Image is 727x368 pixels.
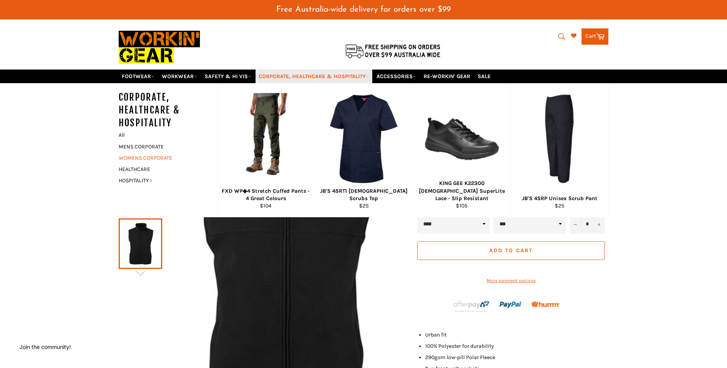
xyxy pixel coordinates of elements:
[320,187,408,202] div: JB'S 4SRT1 [DEMOGRAPHIC_DATA] Scrubs Top
[19,344,71,350] button: Join the community!
[373,70,419,83] a: ACCESSORIES
[531,302,560,307] img: Humm_core_logo_RGB-01_300x60px_small_195d8312-4386-4de7-b182-0ef9b6303a37.png
[115,152,209,164] a: WOMENS CORPORATE
[417,277,605,284] a: More payment options
[256,70,372,83] a: CORPORATE, HEALTHCARE & HOSPITALITY
[499,293,522,316] img: paypal.png
[413,83,511,217] a: KING GEE K22300 Ladies SuperLite Lace - Workin Gear KING GEE K22300 [DEMOGRAPHIC_DATA] SuperLite ...
[570,215,582,234] button: Reduce item quantity by one
[201,70,254,83] a: SAFETY & HI VIS
[423,115,501,162] img: KING GEE K22300 Ladies SuperLite Lace - Workin Gear
[511,83,609,217] a: JB'S 4SRP Unisex Scrub Pant - Workin' Gear JB'S 4SRP Unisex Scrub Pant $25
[326,93,401,184] img: JB'S 4SRT1 Ladies Scrubs Top - Workin' Gear
[418,202,506,209] div: $105
[222,202,310,209] div: $104
[593,215,605,234] button: Increase item quantity by one
[115,175,209,186] a: HOSPITALITY
[217,83,315,217] a: FXD WP◆4 Stretch Cuffed Pants - 4 Great Colours - Workin' Gear FXD WP◆4 Stretch Cuffed Pants - 4 ...
[452,300,491,313] img: Afterpay-Logo-on-dark-bg_large.png
[475,70,494,83] a: SALE
[418,180,506,202] div: KING GEE K22300 [DEMOGRAPHIC_DATA] SuperLite Lace - Slip Resistant
[425,342,609,350] li: 100% Polyester for durability
[115,141,209,152] a: MENS CORPORATE
[115,129,217,141] a: All
[489,247,533,254] span: Add to Cart
[516,195,603,202] div: JB'S 4SRP Unisex Scrub Pant
[115,164,209,175] a: HEALTHCARE
[320,202,408,209] div: $25
[276,5,451,14] span: Free Australia-wide delivery for orders over $99
[315,83,413,217] a: JB'S 4SRT1 Ladies Scrubs Top - Workin' Gear JB'S 4SRT1 [DEMOGRAPHIC_DATA] Scrubs Top $25
[516,202,603,209] div: $25
[222,187,310,202] div: FXD WP◆4 Stretch Cuffed Pants - 4 Great Colours
[417,241,605,260] button: Add to Cart
[159,70,200,83] a: WORKWEAR
[119,70,158,83] a: FOOTWEAR
[235,93,296,184] img: FXD WP◆4 Stretch Cuffed Pants - 4 Great Colours - Workin' Gear
[425,331,609,338] li: Urban fit
[119,91,217,129] h5: CORPORATE, HEALTHCARE & HOSPITALITY
[425,354,609,361] li: 290gsm low-pill Polar Fleece
[522,93,597,184] img: JB'S 4SRP Unisex Scrub Pant - Workin' Gear
[582,28,608,45] a: Cart
[344,43,441,59] img: Flat $9.95 shipping Australia wide
[119,25,200,69] img: Workin Gear leaders in Workwear, Safety Boots, PPE, Uniforms. Australia's No.1 in Workwear
[420,70,473,83] a: RE-WORKIN' GEAR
